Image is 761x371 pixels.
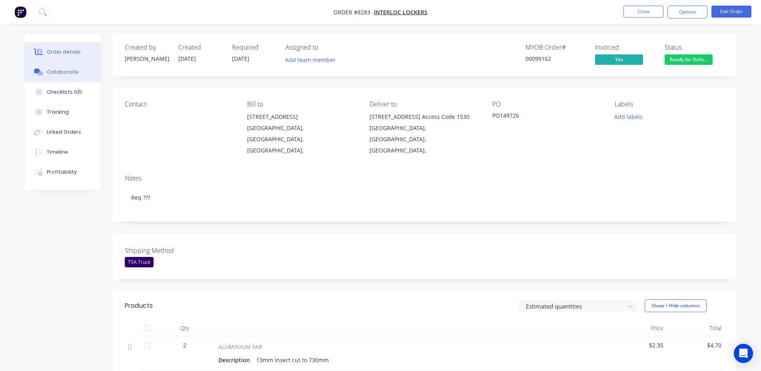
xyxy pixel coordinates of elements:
[25,82,101,102] button: Checklists 0/0
[374,8,427,16] a: Interloc Lockers
[232,55,250,62] span: [DATE]
[247,122,357,156] div: [GEOGRAPHIC_DATA], [GEOGRAPHIC_DATA], [GEOGRAPHIC_DATA],
[218,354,253,366] div: Description
[612,341,663,349] span: $2.35
[25,162,101,182] button: Profitability
[281,54,340,65] button: Add team member
[525,54,585,63] div: 00099162
[286,54,340,65] button: Add team member
[183,341,186,349] span: 2
[645,299,707,312] button: Show / Hide columns
[595,54,643,64] span: Yes
[623,6,663,18] button: Close
[178,44,222,51] div: Created
[218,343,262,351] span: ALUMINIUM FAB
[370,122,479,156] div: [GEOGRAPHIC_DATA], [GEOGRAPHIC_DATA], [GEOGRAPHIC_DATA],
[247,111,357,122] div: [STREET_ADDRESS]
[25,102,101,122] button: Tracking
[47,68,78,76] div: Collaborate
[492,100,602,108] div: PO
[125,257,154,267] div: TSA Truck
[178,55,196,62] span: [DATE]
[595,44,655,51] div: Invoiced
[47,48,81,56] div: Order details
[734,344,753,363] div: Open Intercom Messenger
[125,185,725,210] div: Req ???
[47,108,69,116] div: Tracking
[14,6,26,18] img: Factory
[47,88,82,96] div: Checklists 0/0
[370,111,479,156] div: [STREET_ADDRESS] Access Code 1530[GEOGRAPHIC_DATA], [GEOGRAPHIC_DATA], [GEOGRAPHIC_DATA],
[125,301,153,311] div: Products
[615,100,724,108] div: Labels
[667,6,707,18] button: Options
[370,100,479,108] div: Deliver to
[711,6,751,18] button: Edit Order
[610,111,647,122] button: Add labels
[125,54,169,63] div: [PERSON_NAME]
[253,354,332,366] div: 13mm Insert cut to 730mm
[670,341,721,349] span: $4.70
[492,111,592,122] div: PO149726
[47,128,81,136] div: Linked Orders
[247,100,357,108] div: Bill to
[247,111,357,156] div: [STREET_ADDRESS][GEOGRAPHIC_DATA], [GEOGRAPHIC_DATA], [GEOGRAPHIC_DATA],
[25,142,101,162] button: Timeline
[665,44,725,51] div: Status
[525,44,585,51] div: MYOB Order #
[47,168,77,176] div: Profitability
[286,44,366,51] div: Assigned to
[161,320,209,336] div: Qty
[334,8,374,16] span: Order #8283 -
[125,246,225,255] label: Shipping Method
[125,174,725,182] div: Notes
[665,54,713,66] button: Ready for Deliv...
[25,62,101,82] button: Collaborate
[25,122,101,142] button: Linked Orders
[667,320,725,336] div: Total
[47,148,68,156] div: Timeline
[609,320,667,336] div: Price
[125,44,169,51] div: Created by
[25,42,101,62] button: Order details
[370,111,479,122] div: [STREET_ADDRESS] Access Code 1530
[232,44,276,51] div: Required
[125,100,234,108] div: Contact
[665,54,713,64] span: Ready for Deliv...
